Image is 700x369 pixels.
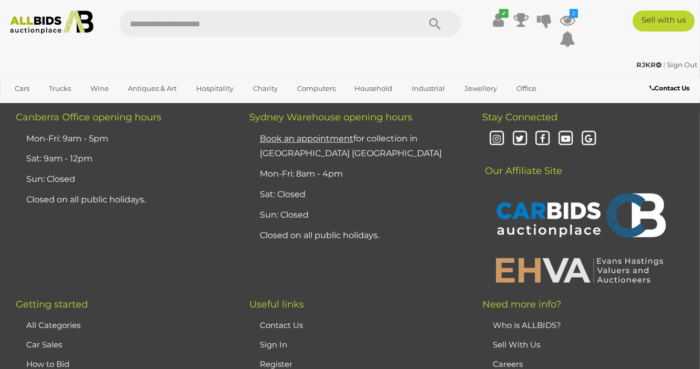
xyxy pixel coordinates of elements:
[249,111,412,123] span: Sydney Warehouse opening hours
[24,190,223,210] li: Closed on all public holidays.
[482,111,557,123] span: Stay Connected
[405,80,452,97] a: Industrial
[580,130,598,148] i: Google
[260,320,303,330] a: Contact Us
[84,80,116,97] a: Wine
[290,80,342,97] a: Computers
[24,149,223,169] li: Sat: 9am - 12pm
[667,60,697,69] a: Sign Out
[49,97,137,115] a: [GEOGRAPHIC_DATA]
[260,359,292,369] a: Register
[26,340,62,350] a: Car Sales
[482,299,561,310] span: Need more info?
[510,80,543,97] a: Office
[257,225,456,246] li: Closed on all public holidays.
[8,80,36,97] a: Cars
[493,340,540,350] a: Sell With Us
[490,256,669,283] img: EHVA | Evans Hastings Valuers and Auctioneers
[16,111,161,123] span: Canberra Office opening hours
[348,80,399,97] a: Household
[16,299,88,310] span: Getting started
[663,60,665,69] span: |
[26,359,69,369] a: How to Bid
[570,9,578,18] i: 2
[260,340,287,350] a: Sign In
[121,80,184,97] a: Antiques & Art
[556,130,575,148] i: Youtube
[260,134,442,159] a: Book an appointmentfor collection in [GEOGRAPHIC_DATA] [GEOGRAPHIC_DATA]
[636,60,663,69] a: RJKR
[26,320,80,330] a: All Categories
[490,182,669,251] img: CARBIDS Auctionplace
[42,80,78,97] a: Trucks
[189,80,240,97] a: Hospitality
[257,205,456,225] li: Sun: Closed
[490,11,506,29] a: ✔
[8,97,43,115] a: Sports
[257,184,456,205] li: Sat: Closed
[409,11,461,37] button: Search
[493,359,523,369] a: Careers
[633,11,695,32] a: Sell with us
[650,84,689,92] b: Contact Us
[246,80,285,97] a: Charity
[499,9,509,18] i: ✔
[511,130,529,148] i: Twitter
[249,299,304,310] span: Useful links
[488,130,506,148] i: Instagram
[493,320,561,330] a: Who is ALLBIDS?
[560,11,575,29] a: 2
[5,11,98,34] img: Allbids.com.au
[24,169,223,190] li: Sun: Closed
[24,129,223,149] li: Mon-Fri: 9am - 5pm
[636,60,662,69] strong: RJKR
[534,130,552,148] i: Facebook
[458,80,504,97] a: Jewellery
[257,164,456,184] li: Mon-Fri: 8am - 4pm
[650,83,692,94] a: Contact Us
[482,149,562,177] span: Our Affiliate Site
[260,134,353,143] u: Book an appointment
